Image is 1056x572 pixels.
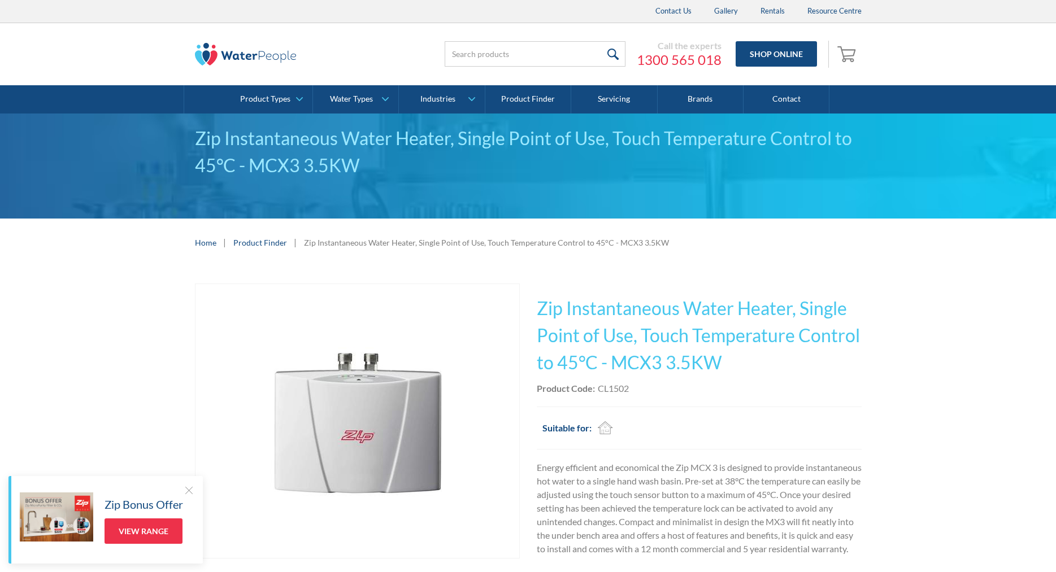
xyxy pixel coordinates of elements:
[736,41,817,67] a: Shop Online
[195,125,862,179] div: Zip Instantaneous Water Heater, Single Point of Use, Touch Temperature Control to 45°C - MCX3 3.5KW
[105,496,183,513] h5: Zip Bonus Offer
[399,85,484,113] a: Industries
[220,284,494,558] img: Zip Instantaneous Water Heater, Single Point of Use, Touch Temperature Control to 45°C - MCX3 3.5KW
[744,85,829,113] a: Contact
[222,235,228,249] div: |
[658,85,744,113] a: Brands
[598,382,629,395] div: CL1502
[637,51,722,68] a: 1300 565 018
[835,41,862,68] a: Open empty cart
[195,283,520,558] a: open lightbox
[20,492,93,542] img: Zip Bonus Offer
[240,94,290,104] div: Product Types
[195,43,297,66] img: The Water People
[233,237,287,248] a: Product Finder
[485,85,571,113] a: Product Finder
[304,237,669,248] div: Zip Instantaneous Water Heater, Single Point of Use, Touch Temperature Control to 45°C - MCX3 3.5KW
[537,461,862,556] p: Energy efficient and economical the Zip MCX 3 is designed to provide instantaneous hot water to a...
[445,41,625,67] input: Search products
[195,237,216,248] a: Home
[420,94,455,104] div: Industries
[537,383,595,394] strong: Product Code:
[105,518,182,544] a: View Range
[864,394,1056,530] iframe: podium webchat widget prompt
[537,295,862,376] h1: Zip Instantaneous Water Heater, Single Point of Use, Touch Temperature Control to 45°C - MCX3 3.5KW
[330,94,373,104] div: Water Types
[313,85,398,113] a: Water Types
[571,85,657,113] a: Servicing
[966,516,1056,572] iframe: podium webchat widget bubble
[542,421,592,435] h2: Suitable for:
[227,85,312,113] a: Product Types
[293,235,298,249] div: |
[637,40,722,51] div: Call the experts
[837,45,859,63] img: shopping cart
